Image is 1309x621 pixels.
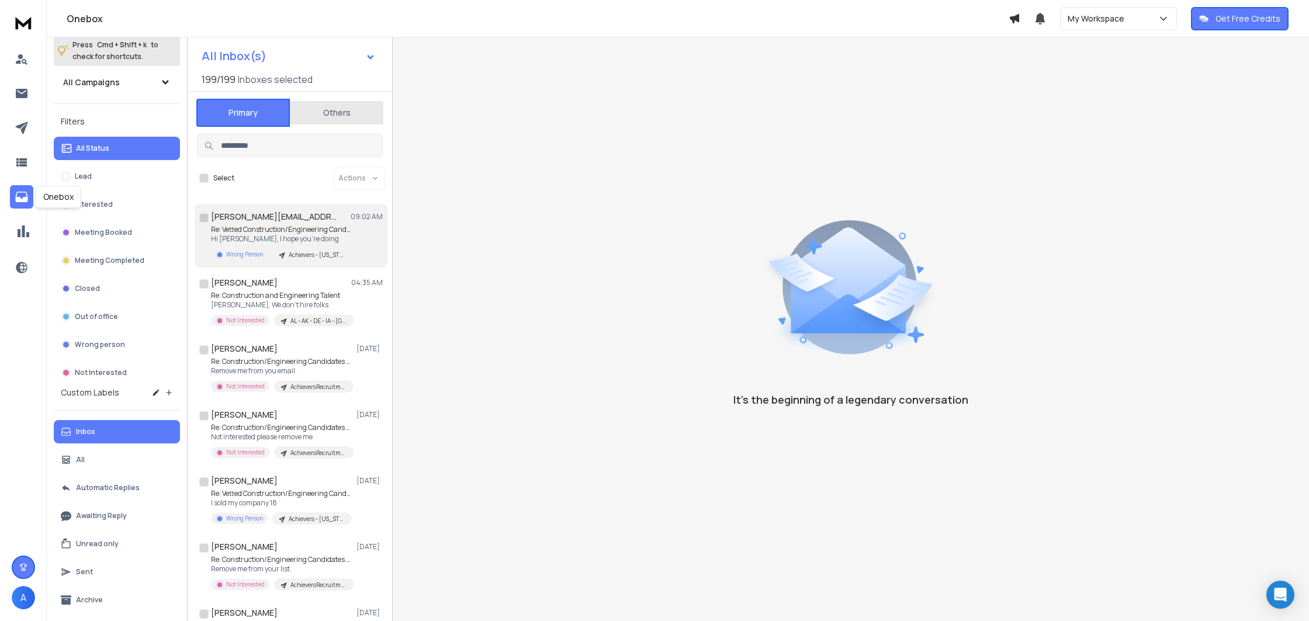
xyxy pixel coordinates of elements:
p: [DATE] [356,608,383,617]
p: Re: Construction/Engineering Candidates Available [211,357,351,366]
button: Lead [54,165,180,188]
h1: [PERSON_NAME] [211,343,278,355]
div: Open Intercom Messenger [1266,581,1294,609]
button: A [12,586,35,609]
p: Wrong Person [226,250,263,259]
button: Unread only [54,532,180,556]
button: Wrong person [54,333,180,356]
p: Achievers - [US_STATE] & [US_STATE] verified v1 [289,251,345,259]
p: Get Free Credits [1215,13,1280,25]
label: Select [213,174,234,183]
p: Remove me from your list. [211,564,351,574]
p: Inbox [76,427,95,436]
button: Not Interested [54,361,180,384]
p: Re: Construction/Engineering Candidates Available [211,555,351,564]
span: 199 / 199 [202,72,236,86]
p: Wrong Person [226,514,263,523]
button: Out of office [54,305,180,328]
img: logo [12,12,35,33]
p: Re: Construction/Engineering Candidates Available [211,423,351,432]
h1: Onebox [67,12,1009,26]
p: Hi [PERSON_NAME], I hope you're doing [211,234,351,244]
p: AL - AK - DE - IA - [GEOGRAPHIC_DATA] - [GEOGRAPHIC_DATA] - ME- [GEOGRAPHIC_DATA] - [GEOGRAPHIC_D... [290,317,347,325]
button: Meeting Completed [54,249,180,272]
p: Remove me from you email [211,366,351,376]
button: Primary [196,99,290,127]
button: Get Free Credits [1191,7,1289,30]
p: Not Interested [226,316,265,325]
h1: All Inbox(s) [202,50,266,62]
p: Closed [75,284,100,293]
p: All [76,455,85,464]
h1: [PERSON_NAME] [211,607,278,619]
p: I sold my company 18 [211,498,351,508]
p: [DATE] [356,344,383,353]
span: Cmd + Shift + k [95,38,148,51]
p: Achievers - [US_STATE] & [US_STATE] verified v1 [289,515,345,523]
p: All Status [76,144,109,153]
button: All Campaigns [54,71,180,94]
div: Onebox [36,186,81,208]
p: Not Interested [226,448,265,457]
h1: [PERSON_NAME] [211,277,278,289]
p: It’s the beginning of a legendary conversation [733,391,968,408]
button: Others [290,100,383,126]
p: AchieversRecruitment-[GEOGRAPHIC_DATA]- [GEOGRAPHIC_DATA]- [290,383,347,391]
button: Interested [54,193,180,216]
button: Meeting Booked [54,221,180,244]
p: [PERSON_NAME], We don’t hire folks [211,300,351,310]
h1: [PERSON_NAME] [211,475,278,487]
h1: [PERSON_NAME] [211,541,278,553]
p: [DATE] [356,542,383,551]
p: Interested [75,200,113,209]
p: 09:02 AM [351,212,383,221]
h3: Custom Labels [61,387,119,398]
h3: Filters [54,113,180,130]
h1: [PERSON_NAME][EMAIL_ADDRESS][PERSON_NAME][DOMAIN_NAME] [211,211,340,223]
button: Inbox [54,420,180,443]
p: Re: Vetted Construction/Engineering Candidates Available [211,225,351,234]
p: Press to check for shortcuts. [72,39,158,63]
p: My Workspace [1068,13,1129,25]
p: Meeting Booked [75,228,132,237]
p: Not Interested [226,580,265,589]
p: Unread only [76,539,119,549]
button: All Inbox(s) [192,44,385,68]
button: All Status [54,137,180,160]
p: [DATE] [356,476,383,485]
p: [DATE] [356,410,383,419]
button: Archive [54,588,180,612]
p: AchieversRecruitment-[GEOGRAPHIC_DATA]- [GEOGRAPHIC_DATA]- [290,449,347,457]
p: Meeting Completed [75,256,144,265]
button: Sent [54,560,180,584]
button: Closed [54,277,180,300]
button: All [54,448,180,471]
p: Not Interested [226,382,265,391]
p: Wrong person [75,340,125,349]
h3: Inboxes selected [238,72,313,86]
p: Re: Construction and Engineering Talent [211,291,351,300]
p: Automatic Replies [76,483,140,492]
p: Out of office [75,312,118,321]
p: Lead [75,172,92,181]
p: Re: Vetted Construction/Engineering Candidates Available [211,489,351,498]
p: Sent [76,567,93,577]
p: AchieversRecruitment-[GEOGRAPHIC_DATA]- [GEOGRAPHIC_DATA]- [290,581,347,589]
p: Not interested please remove me [211,432,351,442]
button: Automatic Replies [54,476,180,499]
p: Awaiting Reply [76,511,127,521]
p: 04:35 AM [351,278,383,287]
h1: All Campaigns [63,77,120,88]
p: Archive [76,595,103,605]
h1: [PERSON_NAME] [211,409,278,421]
button: Awaiting Reply [54,504,180,528]
p: Not Interested [75,368,127,377]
